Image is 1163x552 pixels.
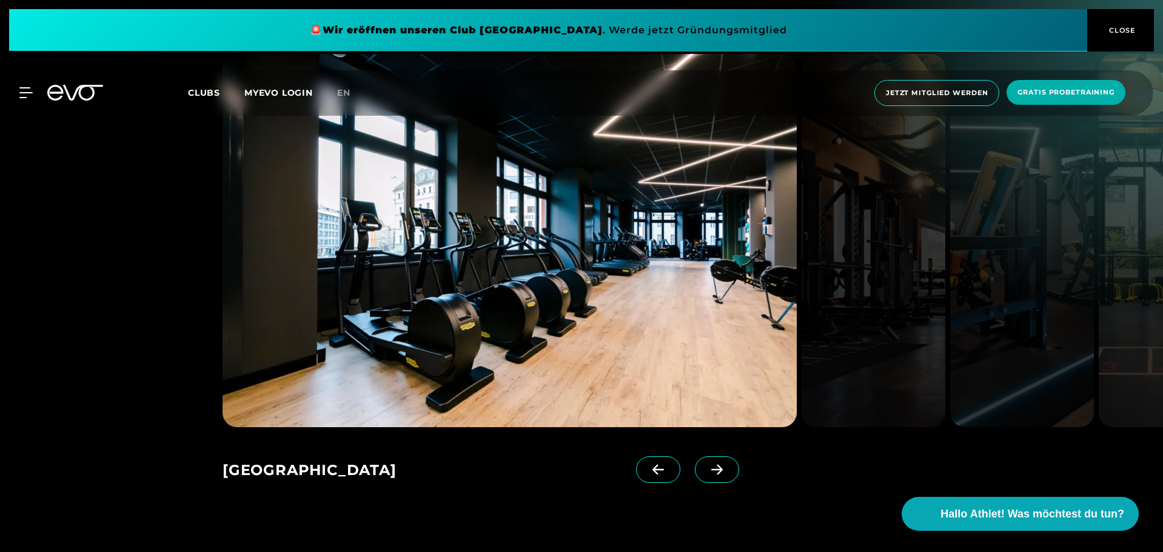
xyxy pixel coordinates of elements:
[950,54,1094,427] img: evofitness
[1017,87,1114,98] span: Gratis Probetraining
[188,87,244,98] a: Clubs
[940,506,1124,522] span: Hallo Athlet! Was möchtest du tun?
[337,86,365,100] a: en
[244,87,313,98] a: MYEVO LOGIN
[886,88,988,98] span: Jetzt Mitglied werden
[1003,80,1129,106] a: Gratis Probetraining
[188,87,220,98] span: Clubs
[871,80,1003,106] a: Jetzt Mitglied werden
[1087,9,1154,52] button: CLOSE
[1106,25,1136,36] span: CLOSE
[802,54,945,427] img: evofitness
[902,497,1139,531] button: Hallo Athlet! Was möchtest du tun?
[337,87,350,98] span: en
[223,54,797,427] img: evofitness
